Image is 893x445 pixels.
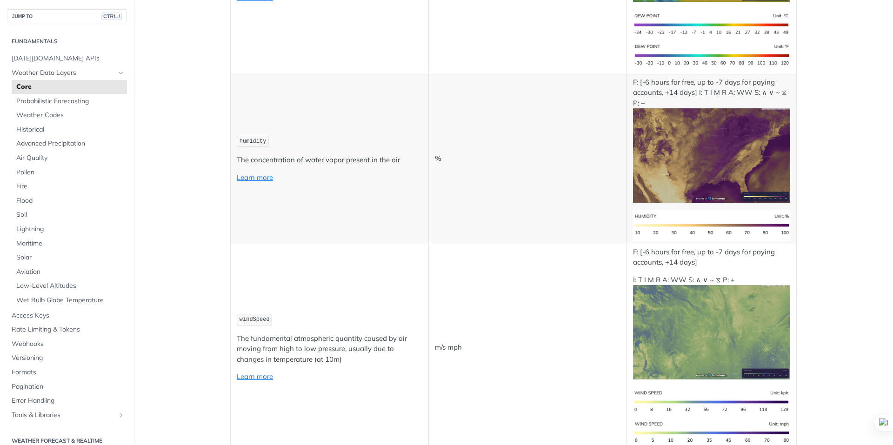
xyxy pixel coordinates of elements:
[12,68,115,78] span: Weather Data Layers
[16,82,125,92] span: Core
[12,353,125,363] span: Versioning
[16,239,125,248] span: Maritime
[12,382,125,392] span: Pagination
[7,9,127,23] button: JUMP TOCTRL-/
[7,394,127,408] a: Error Handling
[12,94,127,108] a: Probabilistic Forecasting
[633,247,790,268] p: F: [-6 hours for free, up to -7 days for paying accounts, +14 days]
[16,267,125,277] span: Aviation
[16,182,125,191] span: Fire
[16,125,125,134] span: Historical
[7,323,127,337] a: Rate Limiting & Tokens
[101,13,122,20] span: CTRL-/
[12,137,127,151] a: Advanced Precipitation
[237,372,273,381] a: Learn more
[117,69,125,77] button: Hide subpages for Weather Data Layers
[240,138,267,145] span: humidity
[12,108,127,122] a: Weather Codes
[16,153,125,163] span: Air Quality
[12,293,127,307] a: Wet Bulb Globe Temperature
[12,237,127,251] a: Maritime
[12,311,125,320] span: Access Keys
[12,222,127,236] a: Lightning
[12,411,115,420] span: Tools & Libraries
[16,225,125,234] span: Lightning
[12,123,127,137] a: Historical
[7,66,127,80] a: Weather Data LayersHide subpages for Weather Data Layers
[12,368,125,377] span: Formats
[12,265,127,279] a: Aviation
[117,412,125,419] button: Show subpages for Tools & Libraries
[12,251,127,265] a: Solar
[633,50,790,59] span: Expand image
[633,19,790,28] span: Expand image
[12,194,127,208] a: Flood
[633,220,790,229] span: Expand image
[7,380,127,394] a: Pagination
[7,437,127,445] h2: Weather Forecast & realtime
[7,309,127,323] a: Access Keys
[12,208,127,222] a: Soil
[7,52,127,66] a: [DATE][DOMAIN_NAME] APIs
[12,179,127,193] a: Fire
[7,351,127,365] a: Versioning
[12,325,125,334] span: Rate Limiting & Tokens
[237,155,422,166] p: The concentration of water vapor present in the air
[633,428,790,437] span: Expand image
[633,275,790,379] p: I: T I M R A: WW S: ∧ ∨ ~ ⧖ P: +
[12,396,125,405] span: Error Handling
[16,210,125,219] span: Soil
[633,397,790,405] span: Expand image
[12,339,125,349] span: Webhooks
[12,166,127,179] a: Pollen
[633,77,790,203] p: F: [-6 hours for free, up to -7 days for paying accounts, +14 days] I: T I M R A: WW S: ∧ ∨ ~ ⧖ P: +
[633,327,790,336] span: Expand image
[16,281,125,291] span: Low-Level Altitudes
[12,279,127,293] a: Low-Level Altitudes
[16,111,125,120] span: Weather Codes
[12,151,127,165] a: Air Quality
[16,196,125,206] span: Flood
[16,296,125,305] span: Wet Bulb Globe Temperature
[12,80,127,94] a: Core
[237,173,273,182] a: Learn more
[237,333,422,365] p: The fundamental atmospheric quantity caused by air moving from high to low pressure, usually due ...
[435,342,620,353] p: m/s mph
[16,168,125,177] span: Pollen
[7,37,127,46] h2: Fundamentals
[7,408,127,422] a: Tools & LibrariesShow subpages for Tools & Libraries
[16,97,125,106] span: Probabilistic Forecasting
[7,365,127,379] a: Formats
[633,150,790,159] span: Expand image
[16,139,125,148] span: Advanced Precipitation
[7,337,127,351] a: Webhooks
[435,153,620,164] p: %
[12,54,125,63] span: [DATE][DOMAIN_NAME] APIs
[16,253,125,262] span: Solar
[240,316,270,323] span: windSpeed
